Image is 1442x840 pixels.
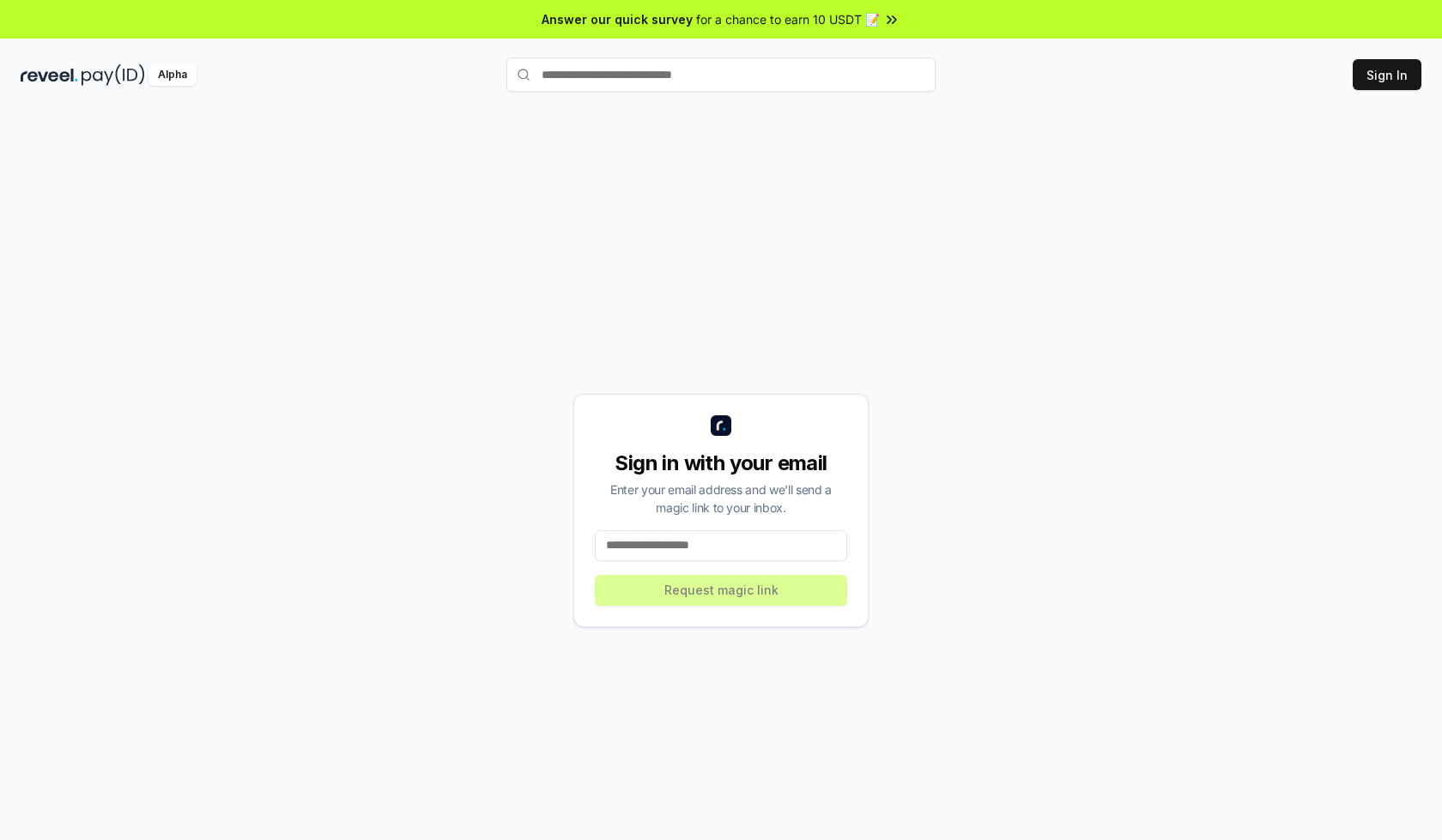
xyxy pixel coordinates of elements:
[21,64,78,86] img: reveel_dark
[711,415,731,436] img: logo_small
[82,64,145,86] img: pay_id
[595,480,847,517] div: Enter your email address and we’ll send a magic link to your inbox.
[542,10,693,28] span: Answer our quick survey
[595,450,847,477] div: Sign in with your email
[1353,59,1421,90] button: Sign In
[148,64,197,86] div: Alpha
[696,10,880,28] span: for a chance to earn 10 USDT 📝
